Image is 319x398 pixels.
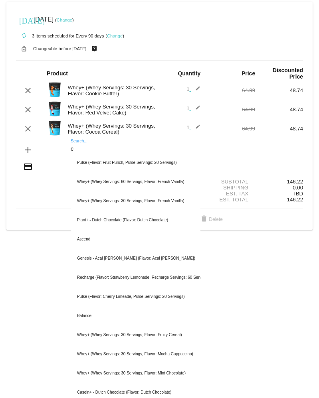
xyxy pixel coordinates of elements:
[186,105,200,111] span: 1
[293,191,303,197] span: TBD
[207,87,255,93] div: 64.99
[255,179,303,185] div: 146.22
[255,126,303,132] div: 48.74
[207,191,255,197] div: Est. Tax
[242,70,255,77] strong: Price
[207,126,255,132] div: 64.99
[19,15,29,25] mat-icon: [DATE]
[71,191,200,211] div: Whey+ (Whey Servings: 30 Servings, Flavor: French Vanilla)
[207,185,255,191] div: Shipping
[47,82,63,98] img: Image-1-Carousel-Whey-2lb-Cookie-Butter-1000x1000-2.png
[55,18,74,22] small: ( )
[293,185,303,191] span: 0.00
[71,345,200,364] div: Whey+ (Whey Servings: 30 Servings, Flavor: Mocha Cappuccino)
[105,33,124,38] small: ( )
[23,162,33,171] mat-icon: credit_card
[186,86,200,92] span: 1
[23,145,33,155] mat-icon: add
[71,268,200,287] div: Recharge (Flavor: Strawberry Lemonade, Recharge Servings: 60 Servings)
[47,120,63,136] img: Image-1-Carousel-Whey-2lb-Cocoa-Cereal-no-badge-Transp.png
[71,325,200,345] div: Whey+ (Whey Servings: 30 Servings, Flavor: Fruity Cereal)
[255,87,303,93] div: 48.74
[64,123,160,135] div: Whey+ (Whey Servings: 30 Servings, Flavor: Cocoa Cereal)
[178,70,200,77] strong: Quantity
[71,287,200,306] div: Pulse (Flavor: Cherry Limeade, Pulse Servings: 20 Servings)
[23,86,33,95] mat-icon: clear
[89,43,99,54] mat-icon: live_help
[57,18,72,22] a: Change
[186,124,200,130] span: 1
[207,197,255,203] div: Est. Total
[64,85,160,97] div: Whey+ (Whey Servings: 30 Servings, Flavor: Cookie Butter)
[255,106,303,112] div: 48.74
[71,364,200,383] div: Whey+ (Whey Servings: 30 Servings, Flavor: Mint Chocolate)
[16,33,104,38] small: 3 items scheduled for Every 90 days
[23,124,33,134] mat-icon: clear
[193,212,229,227] button: Delete
[33,46,87,51] small: Changeable before [DATE]
[47,101,63,117] img: Image-1-Whey-2lb-Red-Velvet-1000x1000-Roman-Berezecky.png
[71,230,200,249] div: Ascend
[23,105,33,114] mat-icon: clear
[71,306,200,325] div: Balance
[199,217,223,222] span: Delete
[47,70,68,77] strong: Product
[191,105,200,114] mat-icon: edit
[71,172,200,191] div: Whey+ (Whey Servings: 60 Servings, Flavor: French Vanilla)
[71,153,200,172] div: Pulse (Flavor: Fruit Punch, Pulse Servings: 20 Servings)
[191,86,200,95] mat-icon: edit
[19,31,29,41] mat-icon: autorenew
[71,146,200,152] input: Search...
[199,215,209,224] mat-icon: delete
[107,33,123,38] a: Change
[287,197,303,203] span: 146.22
[64,104,160,116] div: Whey+ (Whey Servings: 30 Servings, Flavor: Red Velvet Cake)
[71,211,200,230] div: Plant+ - Dutch Chocolate (Flavor: Dutch Chocolate)
[191,124,200,134] mat-icon: edit
[19,43,29,54] mat-icon: lock_open
[273,67,303,80] strong: Discounted Price
[207,179,255,185] div: Subtotal
[71,249,200,268] div: Genesis - Acai [PERSON_NAME] (Flavor: Acai [PERSON_NAME])
[207,106,255,112] div: 64.99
